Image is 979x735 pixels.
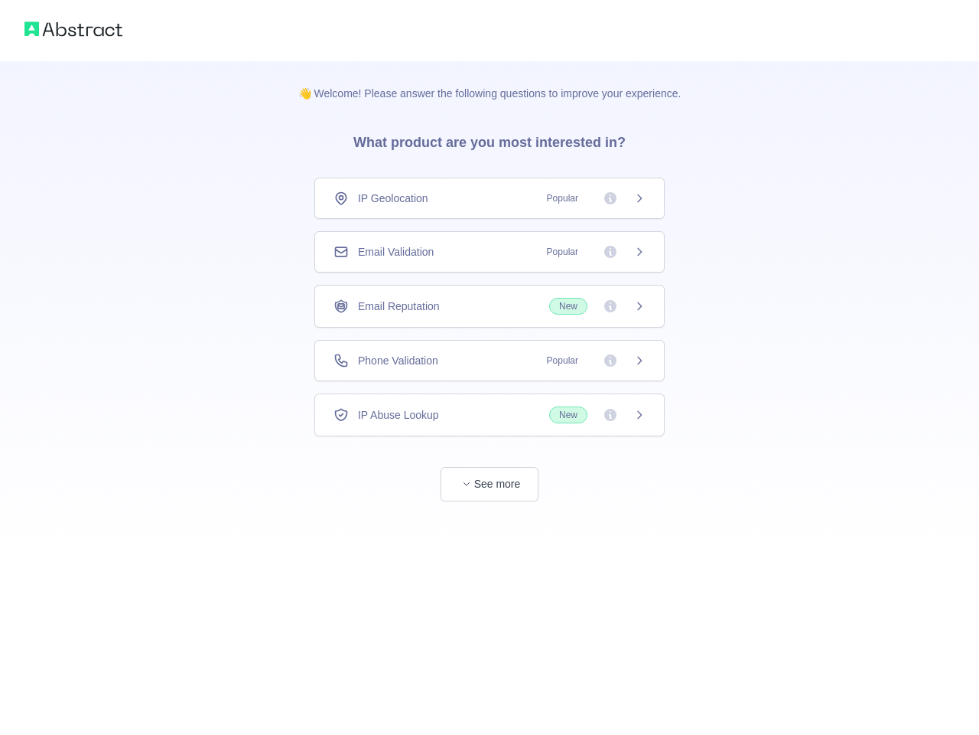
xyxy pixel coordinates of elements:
[549,298,587,315] span: New
[538,191,587,206] span: Popular
[549,407,587,423] span: New
[329,101,650,178] h3: What product are you most interested in?
[538,353,587,368] span: Popular
[358,353,438,368] span: Phone Validation
[358,244,434,260] span: Email Validation
[274,61,706,101] p: 👋 Welcome! Please answer the following questions to improve your experience.
[441,467,538,501] button: See more
[358,407,439,423] span: IP Abuse Lookup
[358,299,440,314] span: Email Reputation
[24,18,122,40] img: Abstract logo
[358,191,428,206] span: IP Geolocation
[538,244,587,260] span: Popular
